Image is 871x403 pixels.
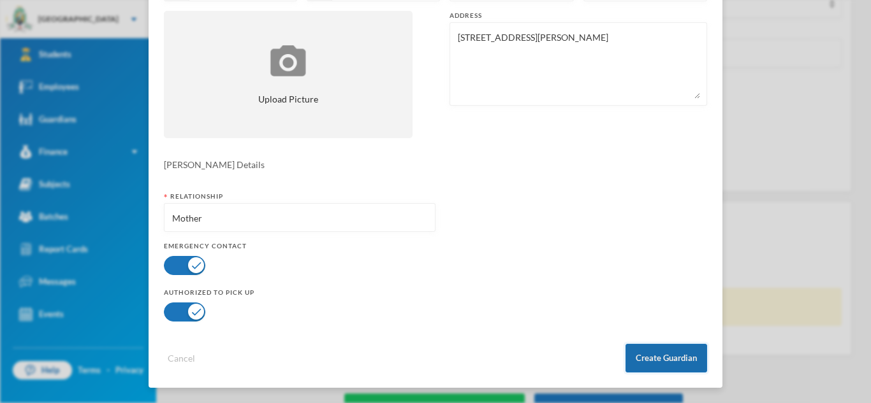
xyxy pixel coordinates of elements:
span: Upload Picture [258,92,318,106]
input: eg: Mother, Father, Uncle, Aunt [171,204,428,232]
img: upload [267,43,309,78]
button: Cancel [164,351,199,365]
button: Create Guardian [626,344,707,372]
div: Relationship [164,192,435,201]
div: [PERSON_NAME] Details [164,158,707,171]
div: Emergency Contact [164,241,435,251]
div: Authorized to pick up [164,288,435,297]
textarea: [STREET_ADDRESS][PERSON_NAME] [457,29,700,99]
div: Address [450,11,707,20]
